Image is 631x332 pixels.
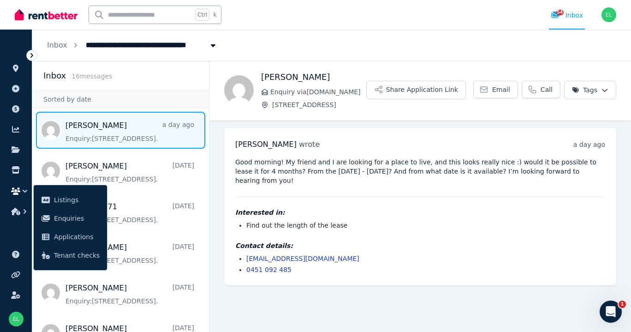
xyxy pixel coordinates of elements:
[270,87,366,97] span: Enquiry via [DOMAIN_NAME]
[564,81,616,99] button: Tags
[235,208,605,217] h4: Interested in:
[37,246,103,265] a: Tenant checks
[272,100,366,109] span: [STREET_ADDRESS]
[71,72,112,80] span: 16 message s
[65,161,194,184] a: [PERSON_NAME][DATE]Enquiry:[STREET_ADDRESS].
[65,201,194,224] a: 0410 807 071[DATE]Enquiry:[STREET_ADDRESS].
[473,81,518,98] a: Email
[235,241,605,250] h4: Contact details:
[246,255,359,262] a: [EMAIL_ADDRESS][DOMAIN_NAME]
[299,140,320,149] span: wrote
[47,41,67,49] a: Inbox
[600,301,622,323] iframe: Intercom live chat
[366,81,466,99] button: Share Application Link
[54,194,100,205] span: Listings
[235,140,297,149] span: [PERSON_NAME]
[235,157,605,185] pre: Good morning! My friend and I are looking for a place to live, and this looks really nice :) woul...
[551,11,583,20] div: Inbox
[37,228,103,246] a: Applications
[43,69,66,82] h2: Inbox
[572,85,597,95] span: Tags
[65,283,194,306] a: [PERSON_NAME][DATE]Enquiry:[STREET_ADDRESS].
[9,312,24,326] img: edna lee
[573,141,605,148] time: a day ago
[619,301,626,308] span: 1
[224,75,254,105] img: Nika Garrard
[261,71,366,84] h1: [PERSON_NAME]
[601,7,616,22] img: edna lee
[195,9,209,21] span: Ctrl
[492,85,510,94] span: Email
[556,10,564,15] span: 54
[37,209,103,228] a: Enquiries
[32,30,232,61] nav: Breadcrumb
[541,85,553,94] span: Call
[246,266,292,273] a: 0451 092 485
[54,213,100,224] span: Enquiries
[65,120,194,143] a: [PERSON_NAME]a day agoEnquiry:[STREET_ADDRESS].
[65,242,194,265] a: [PERSON_NAME][DATE]Enquiry:[STREET_ADDRESS].
[522,81,560,98] a: Call
[213,11,216,18] span: k
[54,250,100,261] span: Tenant checks
[32,91,209,108] div: Sorted by date
[246,221,605,230] li: Find out the length of the lease
[15,8,77,22] img: RentBetter
[54,231,100,242] span: Applications
[37,191,103,209] a: Listings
